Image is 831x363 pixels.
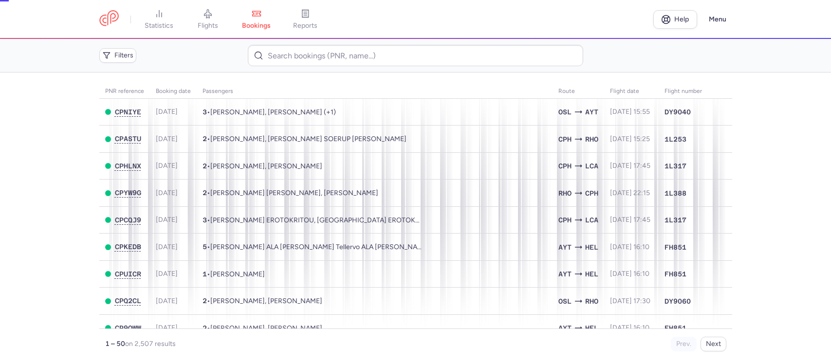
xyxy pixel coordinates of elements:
button: CPNIYE [115,108,141,116]
span: 1L317 [665,215,686,225]
span: John Buhl SOERUP, Helle Buhl SOERUP ANDERSEN [210,135,406,143]
span: CPH [558,215,572,225]
span: 2 [203,189,207,197]
span: on 2,507 results [125,340,176,348]
span: statistics [145,21,173,30]
span: HEL [585,323,598,333]
span: • [203,270,265,278]
span: [DATE] [156,216,178,224]
span: • [203,108,336,116]
span: [DATE] [156,297,178,305]
th: PNR reference [99,84,150,99]
span: Inger Carin ERIKSON, Hakon ERIKSON, Sverre ERIKSON [210,108,336,116]
span: • [203,243,422,251]
a: Help [653,10,697,29]
span: [DATE] 17:30 [610,297,650,305]
th: Booking date [150,84,197,99]
span: 1 [203,270,207,278]
th: Flight number [659,84,708,99]
button: CPYW9G [115,189,141,197]
span: [DATE] [156,243,178,251]
span: • [203,189,378,197]
span: reports [293,21,317,30]
span: [DATE] [156,162,178,170]
th: flight date [604,84,659,99]
a: reports [281,9,330,30]
button: Menu [703,10,732,29]
span: [DATE] 16:10 [610,324,649,332]
span: 1L317 [665,161,686,171]
span: HEL [585,242,598,253]
button: Next [701,337,726,351]
span: • [203,297,322,305]
strong: 1 – 50 [105,340,125,348]
span: • [203,216,422,224]
span: OSL [558,107,572,117]
span: [DATE] [156,189,178,197]
span: LCA [585,215,598,225]
span: [DATE] 22:15 [610,189,650,197]
span: [DATE] [156,135,178,143]
span: AYT [558,242,572,253]
span: CPH [558,134,572,145]
th: Route [553,84,604,99]
span: [DATE] [156,108,178,116]
a: statistics [135,9,184,30]
span: RHO [558,188,572,199]
button: Filters [99,48,136,63]
span: DY9040 [665,107,691,117]
span: 3 [203,108,207,116]
span: • [203,324,322,332]
button: CPUICR [115,270,141,278]
span: 2 [203,297,207,305]
button: CPQ2CL [115,297,141,305]
span: DY9060 [665,296,691,306]
span: HEL [585,269,598,279]
span: FH851 [665,269,686,279]
span: AYT [558,323,572,333]
span: Nexhmedin KACIJA [210,270,265,278]
span: flights [198,21,218,30]
span: bookings [242,21,271,30]
span: Yilmaz SOYLER, Aljona SOYLER [210,324,322,332]
span: [DATE] [156,324,178,332]
button: CPHLNX [115,162,141,170]
span: AYT [558,269,572,279]
input: Search bookings (PNR, name...) [248,45,583,66]
button: Prev. [671,337,697,351]
span: [DATE] 15:25 [610,135,650,143]
span: [DATE] 17:45 [610,162,650,170]
span: • [203,162,322,170]
a: flights [184,9,232,30]
button: CPKEDB [115,243,141,251]
span: Penny LONTOU EROTOKRITOU, Nefeli EROTOKRITOU, Sofia Christina EROTOKRITOU [210,216,449,224]
span: CPH [585,188,598,199]
span: 1L388 [665,188,686,198]
span: OSL [558,296,572,307]
span: LCA [585,161,598,171]
button: CPCQJ9 [115,216,141,224]
span: • [203,135,406,143]
span: [DATE] [156,270,178,278]
a: bookings [232,9,281,30]
button: CPASTU [115,135,141,143]
span: FH851 [665,242,686,252]
button: CP9OWW [115,324,141,332]
span: Tony ERIKSEN, Linn HANSEN [210,297,322,305]
span: 1L253 [665,134,686,144]
span: Help [674,16,689,23]
span: [DATE] 17:45 [610,216,650,224]
span: 2 [203,162,207,170]
th: Passengers [197,84,553,99]
span: RHO [585,296,598,307]
span: Filters [114,52,133,59]
span: 2 [203,135,207,143]
span: [DATE] 16:10 [610,270,649,278]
